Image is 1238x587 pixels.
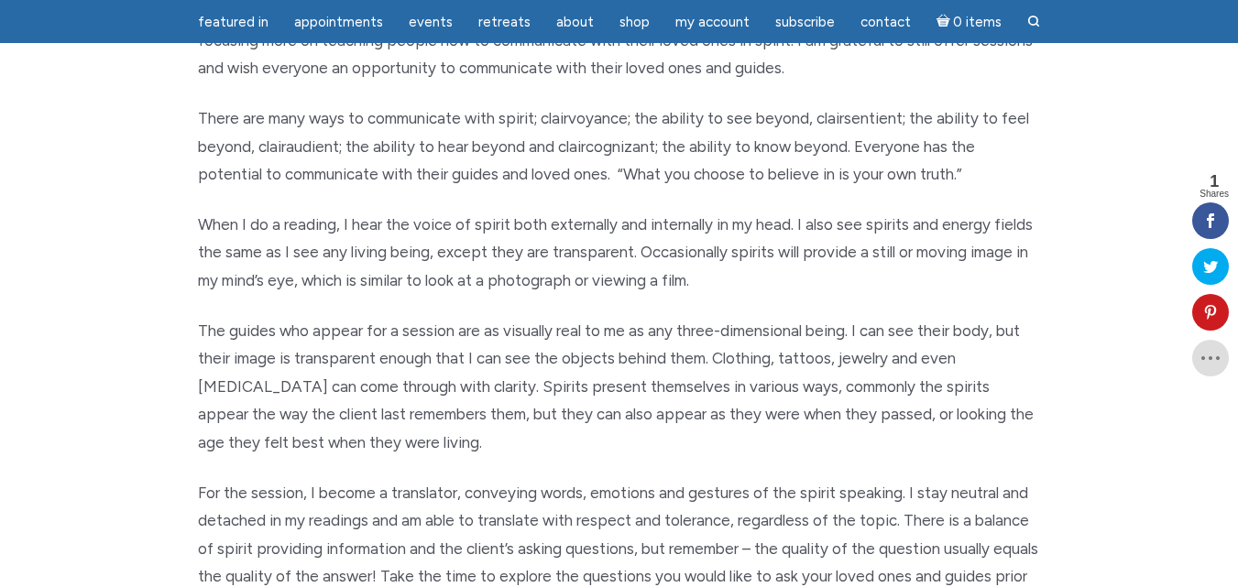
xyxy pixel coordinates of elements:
span: About [556,14,594,30]
a: About [545,5,605,40]
span: Contact [860,14,911,30]
i: Cart [937,14,954,30]
span: 0 items [953,16,1002,29]
span: 1 [1200,173,1229,190]
a: Retreats [467,5,542,40]
span: Appointments [294,14,383,30]
a: Events [398,5,464,40]
span: Shop [619,14,650,30]
p: There are many ways to communicate with spirit; clairvoyance; the ability to see beyond, clairsen... [198,104,1041,189]
span: Subscribe [775,14,835,30]
span: Retreats [478,14,531,30]
p: When I do a reading, I hear the voice of spirit both externally and internally in my head. I also... [198,211,1041,295]
a: Cart0 items [926,3,1013,40]
p: The guides who appear for a session are as visually real to me as any three-dimensional being. I ... [198,317,1041,457]
span: Events [409,14,453,30]
a: featured in [187,5,279,40]
a: Contact [849,5,922,40]
span: featured in [198,14,268,30]
span: My Account [675,14,750,30]
a: Subscribe [764,5,846,40]
a: Shop [608,5,661,40]
span: Shares [1200,190,1229,199]
a: My Account [664,5,761,40]
a: Appointments [283,5,394,40]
